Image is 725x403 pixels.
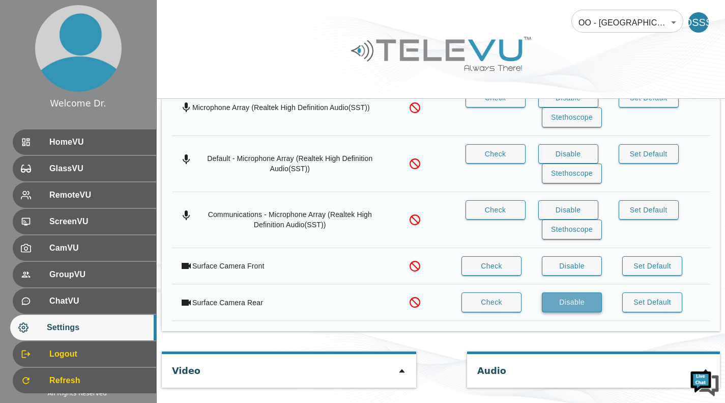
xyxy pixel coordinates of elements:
button: Disable [542,256,602,276]
button: Set Default [619,144,679,164]
div: Logout [13,341,156,367]
button: Set Default [619,200,679,220]
div: GroupVU [13,262,156,287]
button: Set Default [622,256,682,276]
span: CamVU [49,242,148,254]
button: Stethoscope [542,108,602,127]
textarea: Type your message and hit 'Enter' [5,278,194,314]
span: Settings [47,321,148,334]
div: DSSS [688,12,709,33]
button: Disable [538,200,598,220]
button: Disable [538,144,598,164]
button: Check [466,200,526,220]
div: Refresh [13,368,156,393]
span: HomeVU [49,136,148,148]
img: profile.png [35,5,122,92]
button: Set Default [622,292,682,312]
button: Stethoscope [542,220,602,239]
div: Surface Camera Rear [192,297,263,309]
div: HomeVU [13,129,156,155]
span: ChatVU [49,295,148,307]
button: Check [461,292,521,312]
div: ScreenVU [13,209,156,234]
div: Audio [477,354,506,383]
div: Welcome Dr. [50,97,106,110]
div: Surface Camera Front [192,260,265,272]
div: Microphone Array (Realtek High Definition Audio(SST)) [192,101,370,114]
div: Minimize live chat window [167,5,191,30]
div: OO - [GEOGRAPHIC_DATA] - [PERSON_NAME] [571,8,683,37]
div: CamVU [13,235,156,261]
span: ScreenVU [49,216,148,228]
img: Chat Widget [689,367,720,398]
div: Default - Microphone Array (Realtek High Definition Audio(SST)) [192,153,388,174]
div: Chat with us now [53,53,171,67]
span: GlassVU [49,163,148,175]
span: We're online! [59,128,140,231]
img: d_736959983_company_1615157101543_736959983 [17,47,43,73]
img: Logo [350,33,533,75]
span: Logout [49,348,148,360]
button: Check [461,256,521,276]
button: Stethoscope [542,164,602,183]
span: GroupVU [49,268,148,281]
table: simple table [172,51,710,321]
div: Communications - Microphone Array (Realtek High Definition Audio(SST)) [192,209,388,230]
div: RemoteVU [13,182,156,208]
button: Disable [542,292,602,312]
div: ChatVU [13,288,156,314]
div: Settings [10,315,156,340]
div: Video [172,354,200,383]
span: Refresh [49,374,148,387]
span: RemoteVU [49,189,148,201]
button: Check [466,144,526,164]
div: GlassVU [13,156,156,181]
